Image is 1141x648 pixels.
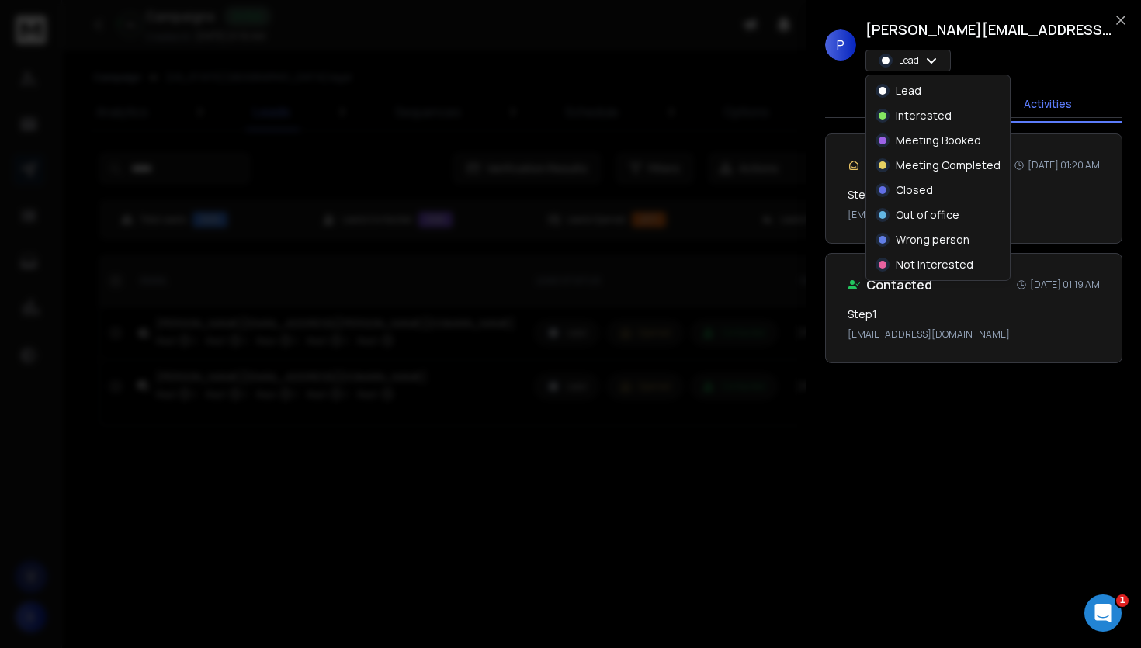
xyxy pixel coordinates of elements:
p: Lead [896,83,921,99]
p: Closed [896,182,933,198]
p: Not Interested [896,257,973,272]
iframe: Intercom live chat [1084,594,1122,632]
p: Meeting Completed [896,158,1001,173]
span: 1 [1116,594,1129,607]
p: Wrong person [896,232,969,248]
p: Meeting Booked [896,133,981,148]
p: Interested [896,108,952,123]
p: Out of office [896,207,959,223]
